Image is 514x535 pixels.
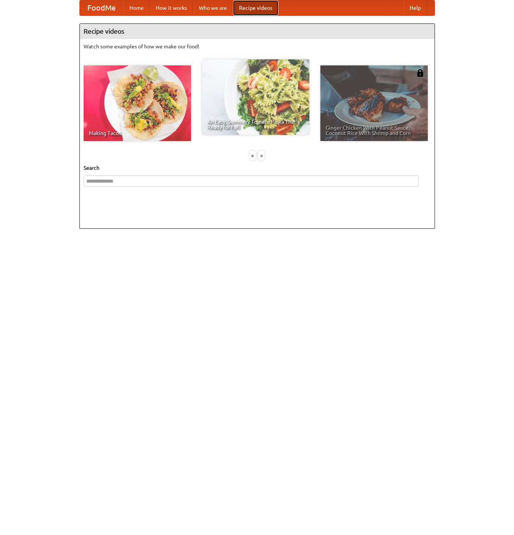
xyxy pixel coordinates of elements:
div: » [258,151,265,160]
img: 483408.png [416,69,424,77]
a: FoodMe [80,0,123,16]
h4: Recipe videos [80,24,435,39]
a: Home [123,0,150,16]
span: An Easy, Summery Tomato Pasta That's Ready for Fall [207,119,304,130]
a: How it works [150,0,193,16]
p: Watch some examples of how we make our food! [84,43,431,50]
a: Who we are [193,0,233,16]
a: Making Tacos [84,65,191,141]
a: Recipe videos [233,0,278,16]
h5: Search [84,164,431,172]
a: An Easy, Summery Tomato Pasta That's Ready for Fall [202,59,309,135]
div: « [249,151,256,160]
a: Help [404,0,427,16]
span: Making Tacos [89,130,186,136]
